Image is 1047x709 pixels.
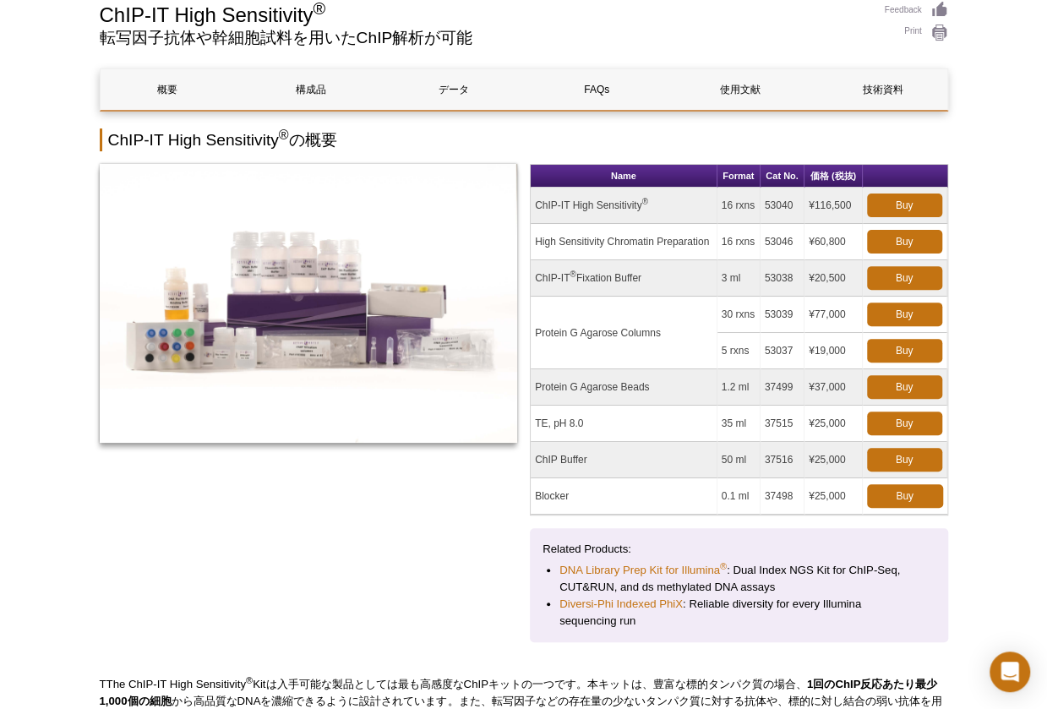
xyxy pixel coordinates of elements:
a: 概要 [101,69,235,110]
td: ChIP-IT Fixation Buffer [531,260,717,297]
td: ChIP Buffer [531,442,717,478]
a: DNA Library Prep Kit for Illumina® [559,562,727,579]
li: : Dual Index NGS Kit for ChIP-Seq, CUT&RUN, and ds methylated DNA assays [559,562,919,596]
td: Protein G Agarose Columns [531,297,717,369]
td: ¥25,000 [804,406,862,442]
td: 1.2 ml [717,369,761,406]
td: TE, pH 8.0 [531,406,717,442]
td: 53039 [761,297,804,333]
td: 30 rxns [717,297,761,333]
h2: ChIP-IT High Sensitivity の概要 [100,128,948,151]
sup: ® [246,675,253,685]
td: 35 ml [717,406,761,442]
th: 価格 (税抜) [804,165,862,188]
td: 16 rxns [717,224,761,260]
a: Buy [867,339,942,363]
a: 使用文献 [673,69,807,110]
td: 50 ml [717,442,761,478]
td: 53038 [761,260,804,297]
td: ¥19,000 [804,333,862,369]
td: 53037 [761,333,804,369]
td: ¥77,000 [804,297,862,333]
a: データ [386,69,521,110]
a: Diversi-Phi Indexed PhiX [559,596,683,613]
td: Blocker [531,478,717,515]
td: 53046 [761,224,804,260]
a: FAQs [529,69,663,110]
a: Buy [867,194,942,217]
td: ChIP-IT High Sensitivity [531,188,717,224]
td: 53040 [761,188,804,224]
td: 16 rxns [717,188,761,224]
sup: ® [642,197,648,206]
td: High Sensitivity Chromatin Preparation [531,224,717,260]
td: ¥116,500 [804,188,862,224]
a: Buy [867,412,942,435]
th: Format [717,165,761,188]
td: ¥25,000 [804,442,862,478]
a: Buy [867,303,942,326]
td: ¥60,800 [804,224,862,260]
p: Related Products: [543,541,935,558]
td: 37515 [761,406,804,442]
td: Protein G Agarose Beads [531,369,717,406]
a: Print [885,24,948,42]
sup: ® [720,561,727,571]
a: Buy [867,484,943,508]
td: 5 rxns [717,333,761,369]
div: Open Intercom Messenger [990,652,1030,692]
sup: ® [279,128,289,142]
td: ¥25,000 [804,478,862,515]
sup: ® [570,270,575,279]
td: ¥37,000 [804,369,862,406]
th: Name [531,165,717,188]
a: Buy [867,375,942,399]
a: Buy [867,448,942,472]
a: Buy [867,230,942,254]
td: 37499 [761,369,804,406]
td: 0.1 ml [717,478,761,515]
td: 37498 [761,478,804,515]
a: Feedback [885,1,948,19]
th: Cat No. [761,165,804,188]
td: 37516 [761,442,804,478]
td: 3 ml [717,260,761,297]
a: 技術資料 [815,69,950,110]
h1: ChIP-IT High Sensitivity [100,1,868,26]
img: ChIP-IT High Sensitivity Kit [100,164,518,443]
h2: 転写因子抗体や幹細胞試料を用いたChIP解析が可能 [100,30,868,46]
td: ¥20,500 [804,260,862,297]
a: 構成品 [243,69,378,110]
a: Buy [867,266,942,290]
li: : Reliable diversity for every Illumina sequencing run [559,596,919,630]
